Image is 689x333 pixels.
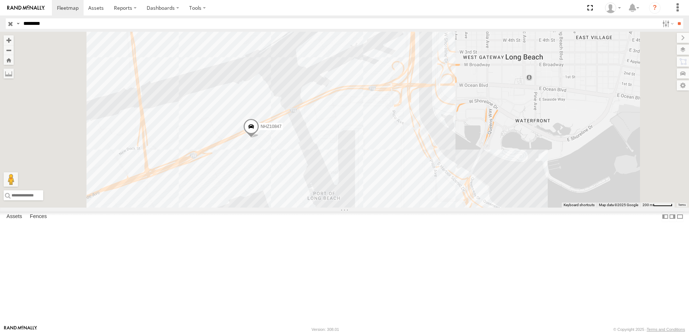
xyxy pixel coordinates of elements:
div: Zulema McIntosch [603,3,623,13]
label: Map Settings [677,80,689,90]
label: Fences [26,212,50,222]
i: ? [649,2,661,14]
span: 200 m [643,203,653,207]
label: Dock Summary Table to the Right [669,212,676,222]
label: Search Query [15,18,21,29]
label: Search Filter Options [659,18,675,29]
label: Assets [3,212,26,222]
a: Visit our Website [4,326,37,333]
span: NHZ10847 [261,124,281,129]
span: Map data ©2025 Google [599,203,638,207]
button: Zoom Home [4,55,14,65]
div: Version: 308.01 [312,327,339,332]
label: Hide Summary Table [676,212,684,222]
button: Drag Pegman onto the map to open Street View [4,172,18,187]
img: rand-logo.svg [7,5,45,10]
a: Terms (opens in new tab) [678,204,686,207]
a: Terms and Conditions [647,327,685,332]
button: Zoom in [4,35,14,45]
button: Keyboard shortcuts [564,203,595,208]
div: © Copyright 2025 - [613,327,685,332]
label: Measure [4,68,14,79]
label: Dock Summary Table to the Left [662,212,669,222]
button: Zoom out [4,45,14,55]
button: Map Scale: 200 m per 50 pixels [640,203,675,208]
